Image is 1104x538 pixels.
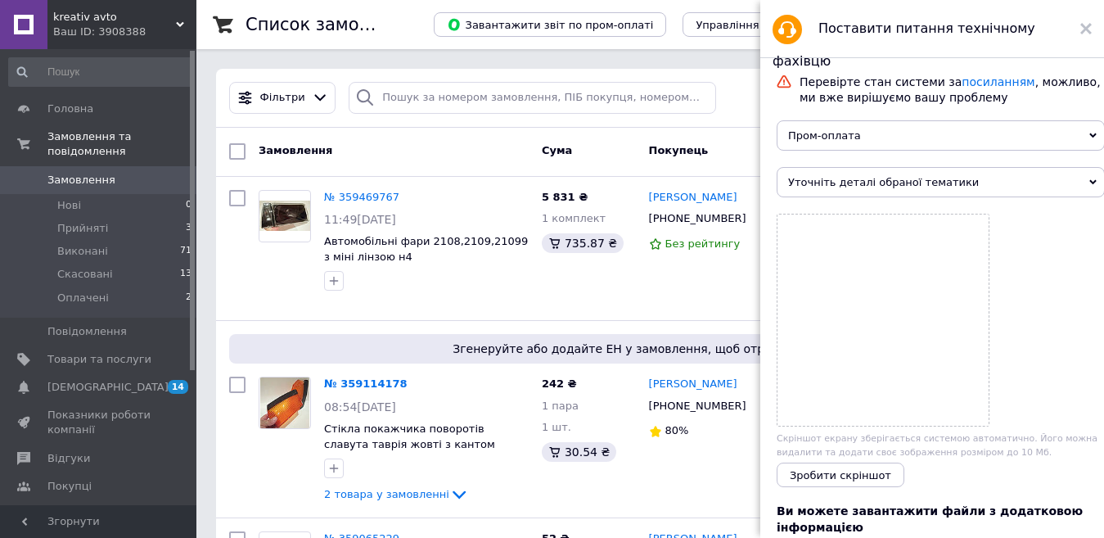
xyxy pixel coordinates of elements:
span: Без рейтингу [665,237,741,250]
a: [PERSON_NAME] [649,190,737,206]
span: Покупці [47,479,92,494]
span: 13 [180,267,192,282]
input: Пошук [8,57,193,87]
img: Фото товару [260,378,309,428]
h1: Список замовлень [246,15,412,34]
span: 2 [186,291,192,305]
div: 30.54 ₴ [542,442,616,462]
span: 1 пара [542,400,579,412]
a: [PERSON_NAME] [649,377,737,392]
span: 1 шт. [542,421,571,433]
span: 1 комплект [542,212,606,224]
span: kreativ avto [53,10,176,25]
a: Фото товару [259,190,311,242]
span: Скасовані [57,267,113,282]
span: 80% [665,424,689,436]
span: 11:49[DATE] [324,213,396,226]
span: Оплачені [57,291,109,305]
span: Замовлення [47,173,115,188]
span: Виконані [57,244,108,259]
div: [PHONE_NUMBER] [646,208,750,229]
span: Фільтри [260,90,305,106]
button: Зробити скріншот [777,463,904,487]
a: Фото товару [259,377,311,429]
span: Скріншот екрану зберігається системою автоматично. Його можна видалити та додати своє зображення ... [777,433,1097,458]
span: Ви можете завантажити файли з додатковою інформацією [777,504,1083,534]
span: Показники роботи компанії [47,408,151,437]
span: Замовлення [259,144,332,156]
div: [PHONE_NUMBER] [646,396,750,417]
span: Нові [57,198,81,213]
span: Управління статусами [696,19,821,31]
span: Покупець [649,144,709,156]
a: Автомобільні фари 2108,2109,21099 з міні лінзою н4 [324,235,528,263]
span: Замовлення та повідомлення [47,129,196,159]
input: Пошук за номером замовлення, ПІБ покупця, номером телефону, Email, номером накладної [349,82,715,114]
div: 735.87 ₴ [542,233,624,253]
span: 08:54[DATE] [324,400,396,414]
span: Cума [542,144,572,156]
span: 242 ₴ [542,378,577,390]
span: Завантажити звіт по пром-оплаті [447,17,653,32]
a: 2 товара у замовленні [324,488,469,500]
img: Фото товару [259,201,310,231]
span: Згенеруйте або додайте ЕН у замовлення, щоб отримати оплату [236,341,1065,357]
a: № 359469767 [324,191,399,203]
span: 71 [180,244,192,259]
a: посиланням [962,75,1034,88]
span: Товари та послуги [47,352,151,367]
span: Головна [47,102,93,116]
a: № 359114178 [324,378,408,390]
div: Ваш ID: 3908388 [53,25,196,39]
span: Відгуки [47,451,90,466]
a: Стікла покажчика поворотів славута таврія жовті з кантом [324,423,495,450]
a: Screenshot.png [777,215,989,426]
span: 14 [168,380,188,394]
span: Прийняті [57,221,108,236]
button: Завантажити звіт по пром-оплаті [434,12,666,37]
span: 5 831 ₴ [542,191,588,203]
button: Управління статусами [683,12,834,37]
span: Повідомлення [47,324,127,339]
span: Зробити скріншот [790,469,891,481]
span: 0 [186,198,192,213]
span: [DEMOGRAPHIC_DATA] [47,380,169,395]
span: 2 товара у замовленні [324,488,449,500]
span: 3 [186,221,192,236]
